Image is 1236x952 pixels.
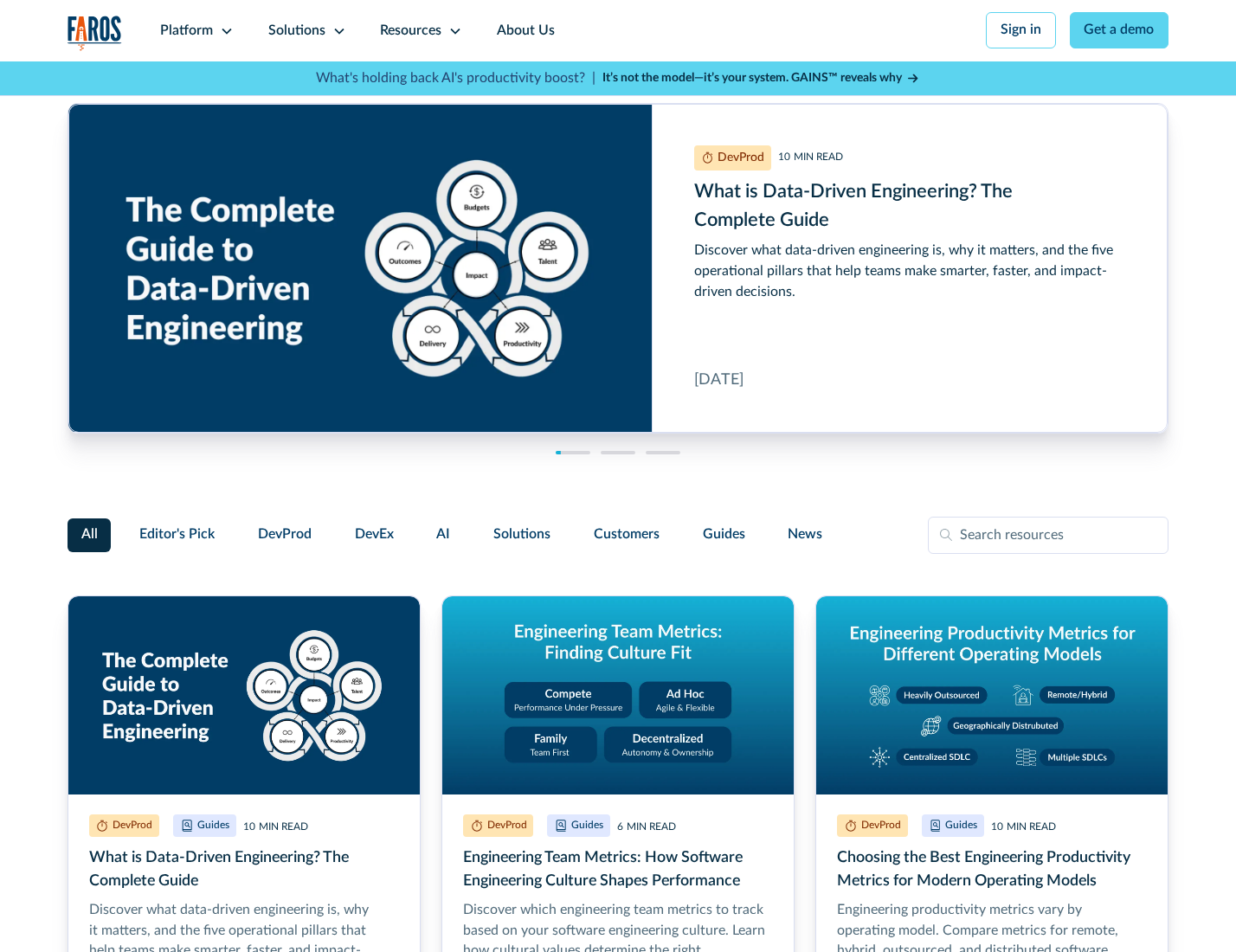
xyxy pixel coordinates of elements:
[68,16,123,51] img: Logo of the analytics and reporting company Faros.
[81,524,98,545] span: All
[68,16,123,51] a: home
[268,21,325,42] div: Solutions
[316,68,595,89] p: What's holding back AI's productivity boost? |
[68,104,1168,433] a: What is Data-Driven Engineering? The Complete Guide
[160,21,213,42] div: Platform
[258,524,312,545] span: DevProd
[788,524,822,545] span: News
[602,72,902,84] strong: It’s not the model—it’s your system. GAINS™ reveals why
[986,12,1056,48] a: Sign in
[1070,12,1169,48] a: Get a demo
[68,517,1169,555] form: Filter Form
[493,524,550,545] span: Solutions
[68,596,420,794] img: Graphic titled 'The Complete Guide to Data-Driven Engineering' showing five pillars around a cent...
[139,524,215,545] span: Editor's Pick
[355,524,394,545] span: DevEx
[602,69,921,87] a: It’s not the model—it’s your system. GAINS™ reveals why
[816,596,1168,794] img: Graphic titled 'Engineering productivity metrics for different operating models' showing five mod...
[703,524,745,545] span: Guides
[68,104,1168,433] div: cms-link
[380,21,441,42] div: Resources
[442,596,794,794] img: Graphic titled 'Engineering Team Metrics: Finding Culture Fit' with four cultural models: Compete...
[436,524,450,545] span: AI
[594,524,660,545] span: Customers
[928,517,1168,555] input: Search resources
